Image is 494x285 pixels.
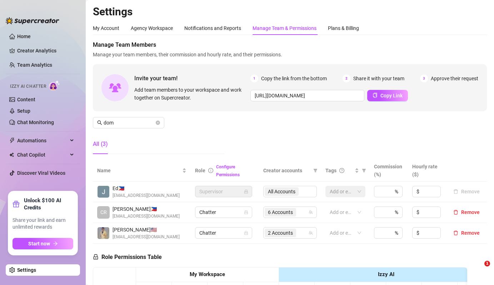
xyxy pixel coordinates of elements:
span: Approve their request [431,75,478,82]
a: Content [17,97,35,102]
span: filter [360,165,368,176]
span: Chatter [199,228,248,238]
th: Hourly rate ($) [408,160,446,182]
div: Manage Team & Permissions [253,24,316,32]
span: [PERSON_NAME] 🇺🇸 [113,226,180,234]
span: Remove [461,209,480,215]
span: 6 Accounts [265,208,296,217]
span: CR [100,208,107,216]
span: delete [453,230,458,235]
span: Ed 🇵🇭 [113,184,180,192]
span: 3 [420,75,428,82]
span: Add team members to your workspace and work together on Supercreator. [134,86,248,102]
span: 1 [484,261,490,266]
button: Remove [450,187,483,196]
img: Dominique luis coronia [98,227,109,239]
span: Chat Copilot [17,149,68,161]
span: Copy the link from the bottom [261,75,327,82]
button: Remove [450,208,483,217]
iframe: Intercom live chat [470,261,487,278]
button: Remove [450,229,483,237]
img: Ed [98,186,109,198]
strong: Unlock $100 AI Credits [24,197,73,211]
span: Creator accounts [263,167,310,174]
span: Supervisor [199,186,248,197]
a: Configure Permissions [216,164,240,177]
span: 2 Accounts [265,229,296,237]
input: Search members [104,119,154,127]
strong: My Workspace [190,271,225,278]
span: Share your link and earn unlimited rewards [13,217,73,231]
span: lock [244,210,248,214]
img: AI Chatter [49,80,60,91]
span: lock [93,254,99,260]
button: Copy Link [367,90,408,101]
span: lock [244,231,248,235]
span: lock [244,189,248,194]
span: Automations [17,135,68,146]
span: Manage your team members, their commission and hourly rate, and their permissions. [93,51,487,58]
span: copy [373,93,378,98]
span: question-circle [339,168,344,173]
span: Manage Team Members [93,41,487,49]
a: Home [17,34,31,39]
span: Chatter [199,207,248,218]
span: [EMAIL_ADDRESS][DOMAIN_NAME] [113,234,180,240]
div: Notifications and Reports [184,24,241,32]
img: Chat Copilot [9,152,14,157]
span: filter [362,168,366,173]
span: Name [97,167,181,174]
span: Tags [325,167,336,174]
span: 1 [250,75,258,82]
th: Commission (%) [370,160,408,182]
span: gift [13,200,20,208]
th: Name [93,160,191,182]
button: close-circle [156,121,160,125]
span: [EMAIL_ADDRESS][DOMAIN_NAME] [113,192,180,199]
span: Start now [28,241,50,246]
h5: Role Permissions Table [93,253,162,261]
button: Start nowarrow-right [13,238,73,249]
span: 6 Accounts [268,208,293,216]
span: [PERSON_NAME] 🇵🇭 [113,205,180,213]
span: Invite your team! [134,74,250,83]
span: Remove [461,230,480,236]
span: Role [195,168,205,173]
span: team [309,210,313,214]
span: team [309,231,313,235]
span: thunderbolt [9,138,15,143]
div: Agency Workspace [131,24,173,32]
span: Izzy AI Chatter [10,83,46,90]
a: Chat Monitoring [17,119,54,125]
span: arrow-right [53,241,58,246]
h2: Settings [93,5,487,19]
a: Discover Viral Videos [17,170,65,176]
span: [EMAIL_ADDRESS][DOMAIN_NAME] [113,213,180,220]
span: info-circle [208,168,213,173]
a: Creator Analytics [17,45,74,56]
span: filter [312,165,319,176]
div: All (3) [93,140,108,148]
strong: Izzy AI [378,271,394,278]
a: Team Analytics [17,62,52,68]
span: delete [453,210,458,215]
a: Setup [17,108,30,114]
img: logo-BBDzfeDw.svg [6,17,59,24]
a: Settings [17,267,36,273]
span: filter [313,168,318,173]
div: Plans & Billing [328,24,359,32]
span: 2 [343,75,350,82]
span: 2 Accounts [268,229,293,237]
span: Copy Link [380,93,403,98]
div: My Account [93,24,119,32]
span: Share it with your team [353,75,404,82]
span: search [97,120,102,125]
